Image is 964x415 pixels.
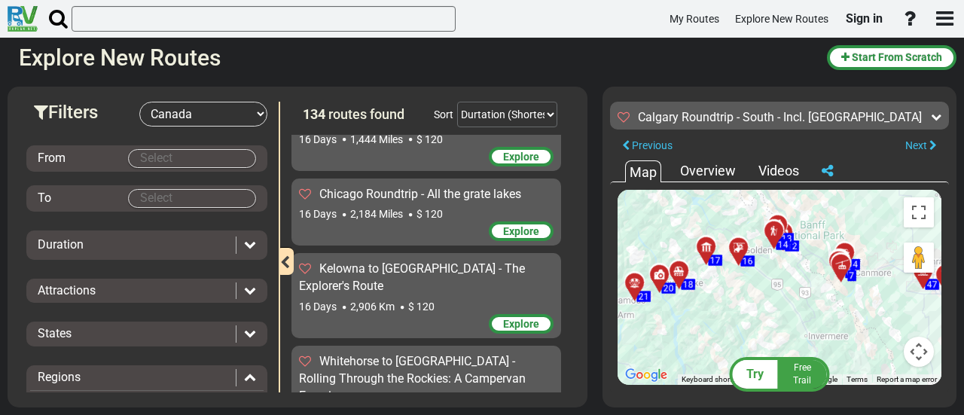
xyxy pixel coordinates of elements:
[416,133,443,145] span: $ 120
[683,279,694,290] span: 18
[299,261,525,293] span: Kelowna to [GEOGRAPHIC_DATA] - The Explorer's Route
[746,367,764,381] span: Try
[350,133,403,145] span: 1,444 Miles
[676,161,740,181] div: Overview
[610,136,685,156] button: Previous
[621,365,671,385] a: Open this area in Google Maps (opens a new window)
[735,13,828,25] span: Explore New Routes
[625,160,661,182] div: Map
[904,337,934,367] button: Map camera controls
[743,256,753,267] span: 16
[787,241,798,252] span: 12
[638,110,922,124] sapn: Calgary Roundtrip - South - Incl. [GEOGRAPHIC_DATA]
[38,283,96,298] span: Attractions
[8,6,38,32] img: RvPlanetLogo.png
[905,139,927,151] span: Next
[129,190,255,207] input: Select
[291,253,561,338] div: Kelowna to [GEOGRAPHIC_DATA] - The Explorer's Route 16 Days 2,906 Km $ 120 Explore
[38,370,81,384] span: Regions
[847,375,868,383] a: Terms (opens in new tab)
[489,314,554,334] div: Explore
[319,187,521,201] span: Chicago Roundtrip - All the grate lakes
[291,179,561,246] div: Chicago Roundtrip - All the grate lakes 16 Days 2,184 Miles $ 120 Explore
[30,369,264,386] div: Regions
[778,240,789,250] span: 14
[350,301,395,313] span: 2,906 Km
[38,191,51,205] span: To
[904,197,934,227] button: Toggle fullscreen view
[38,237,84,252] span: Duration
[639,291,649,302] span: 21
[350,208,403,220] span: 2,184 Miles
[38,151,66,165] span: From
[682,374,746,385] button: Keyboard shortcuts
[30,236,264,254] div: Duration
[328,106,404,122] span: routes found
[853,259,859,270] span: 4
[503,151,539,163] span: Explore
[839,3,889,35] a: Sign in
[663,5,726,34] a: My Routes
[710,255,721,266] span: 17
[489,147,554,166] div: Explore
[827,45,956,70] button: Start From Scratch
[489,221,554,241] div: Explore
[621,365,671,385] img: Google
[755,161,803,181] div: Videos
[34,102,139,122] h3: Filters
[408,301,435,313] span: $ 120
[299,208,337,220] span: 16 Days
[893,136,949,156] button: Next
[503,318,539,330] span: Explore
[782,233,792,244] span: 13
[725,356,834,392] button: Try FreeTrail
[129,150,255,167] input: Select
[927,279,938,290] span: 47
[30,282,264,300] div: Attractions
[19,45,816,70] h2: Explore New Routes
[877,375,937,383] a: Report a map error
[416,208,443,220] span: $ 120
[303,106,325,122] span: 134
[299,354,526,403] span: Whitehorse to [GEOGRAPHIC_DATA] - Rolling Through the Rockies: A Campervan Experience
[299,133,337,145] span: 16 Days
[434,107,453,122] div: Sort
[850,270,855,281] span: 7
[664,283,674,294] span: 20
[299,301,337,313] span: 16 Days
[793,362,811,386] span: Free Trail
[904,243,934,273] button: Drag Pegman onto the map to open Street View
[38,326,72,340] span: States
[632,139,673,151] span: Previous
[846,11,883,26] span: Sign in
[852,51,942,63] span: Start From Scratch
[503,225,539,237] span: Explore
[728,5,835,34] a: Explore New Routes
[30,325,264,343] div: States
[670,13,719,25] span: My Routes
